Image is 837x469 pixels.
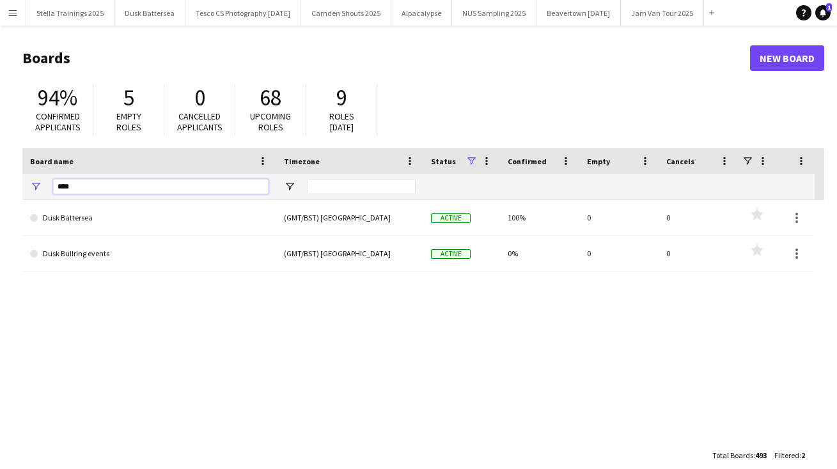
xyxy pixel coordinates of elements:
div: 0 [579,236,659,271]
a: 1 [815,5,831,20]
div: : [712,443,767,468]
button: Open Filter Menu [30,181,42,192]
span: 493 [755,450,767,460]
span: Cancelled applicants [177,111,223,133]
div: 0 [659,236,738,271]
button: Beavertown [DATE] [536,1,621,26]
span: Active [431,213,471,223]
span: 94% [38,84,77,112]
h1: Boards [22,49,750,68]
button: Tesco CS Photography [DATE] [185,1,301,26]
div: 0 [579,200,659,235]
button: Alpacalypse [391,1,452,26]
span: Upcoming roles [250,111,291,133]
button: NUS Sampling 2025 [452,1,536,26]
span: Confirmed applicants [35,111,81,133]
span: Status [431,157,456,166]
div: : [774,443,805,468]
span: Active [431,249,471,259]
span: Empty roles [116,111,141,133]
span: 2 [801,450,805,460]
div: (GMT/BST) [GEOGRAPHIC_DATA] [276,200,423,235]
div: 0 [659,200,738,235]
span: 1 [826,3,832,12]
span: Cancels [666,157,694,166]
span: Empty [587,157,610,166]
span: Timezone [284,157,320,166]
button: Dusk Battersea [114,1,185,26]
button: Stella Trainings 2025 [26,1,114,26]
input: Board name Filter Input [53,179,269,194]
span: Board name [30,157,74,166]
button: Open Filter Menu [284,181,295,192]
a: Dusk Battersea [30,200,269,236]
span: 9 [336,84,347,112]
span: Filtered [774,450,799,460]
span: Confirmed [508,157,547,166]
div: 0% [500,236,579,271]
span: Total Boards [712,450,753,460]
span: Roles [DATE] [329,111,354,133]
input: Timezone Filter Input [307,179,416,194]
a: Dusk Bullring events [30,236,269,272]
span: 68 [260,84,281,112]
button: Camden Shouts 2025 [301,1,391,26]
span: 0 [194,84,205,112]
a: New Board [750,45,824,71]
div: 100% [500,200,579,235]
span: 5 [123,84,134,112]
div: (GMT/BST) [GEOGRAPHIC_DATA] [276,236,423,271]
button: Jam Van Tour 2025 [621,1,704,26]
